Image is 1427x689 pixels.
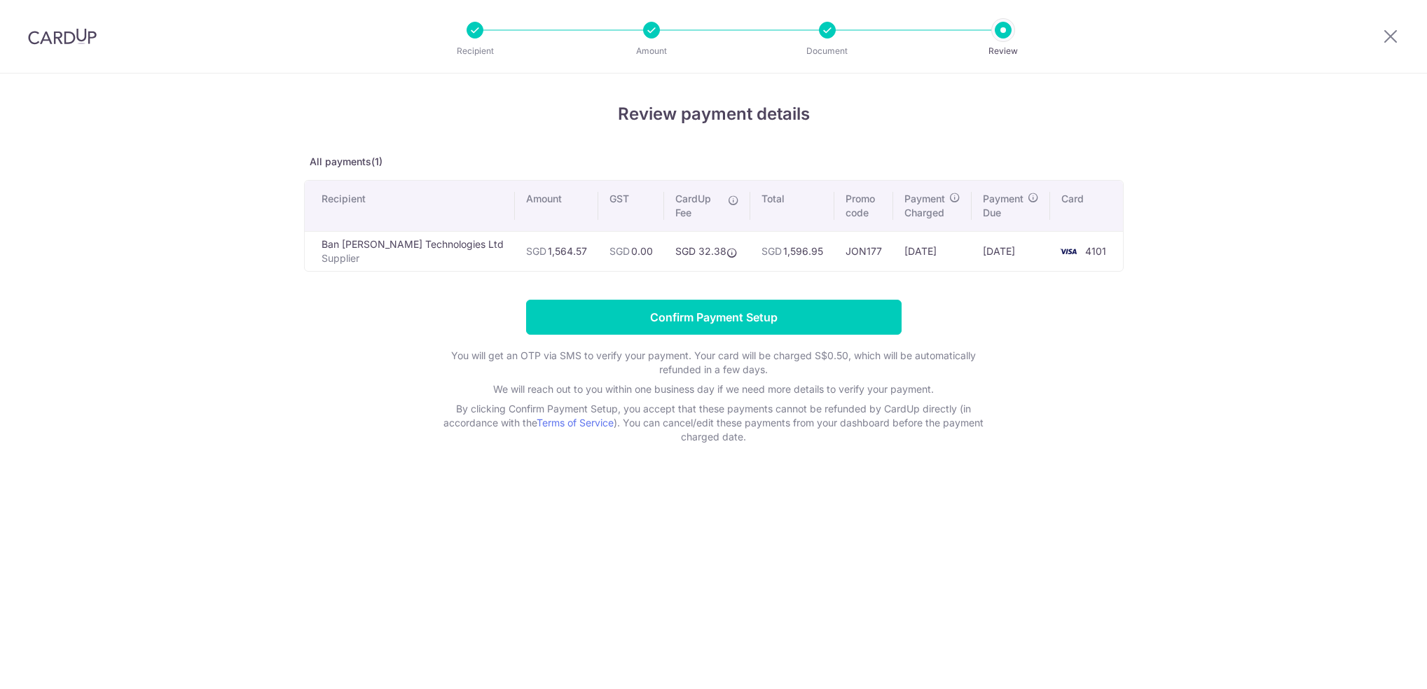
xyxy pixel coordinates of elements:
[598,181,664,231] th: GST
[526,245,546,257] span: SGD
[834,181,893,231] th: Promo code
[972,231,1050,271] td: [DATE]
[304,155,1124,169] p: All payments(1)
[761,245,782,257] span: SGD
[893,231,972,271] td: [DATE]
[598,231,664,271] td: 0.00
[305,181,515,231] th: Recipient
[515,231,598,271] td: 1,564.57
[834,231,893,271] td: JON177
[1054,243,1082,260] img: <span class="translation_missing" title="translation missing: en.account_steps.new_confirm_form.b...
[664,231,750,271] td: SGD 32.38
[904,192,945,220] span: Payment Charged
[750,181,834,231] th: Total
[983,192,1023,220] span: Payment Due
[28,28,97,45] img: CardUp
[675,192,721,220] span: CardUp Fee
[434,349,994,377] p: You will get an OTP via SMS to verify your payment. Your card will be charged S$0.50, which will ...
[434,382,994,396] p: We will reach out to you within one business day if we need more details to verify your payment.
[951,44,1055,58] p: Review
[434,402,994,444] p: By clicking Confirm Payment Setup, you accept that these payments cannot be refunded by CardUp di...
[1050,181,1123,231] th: Card
[322,251,504,265] p: Supplier
[305,231,515,271] td: Ban [PERSON_NAME] Technologies Ltd
[600,44,703,58] p: Amount
[526,300,902,335] input: Confirm Payment Setup
[750,231,834,271] td: 1,596.95
[515,181,598,231] th: Amount
[537,417,614,429] a: Terms of Service
[775,44,879,58] p: Document
[609,245,630,257] span: SGD
[1085,245,1106,257] span: 4101
[423,44,527,58] p: Recipient
[304,102,1124,127] h4: Review payment details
